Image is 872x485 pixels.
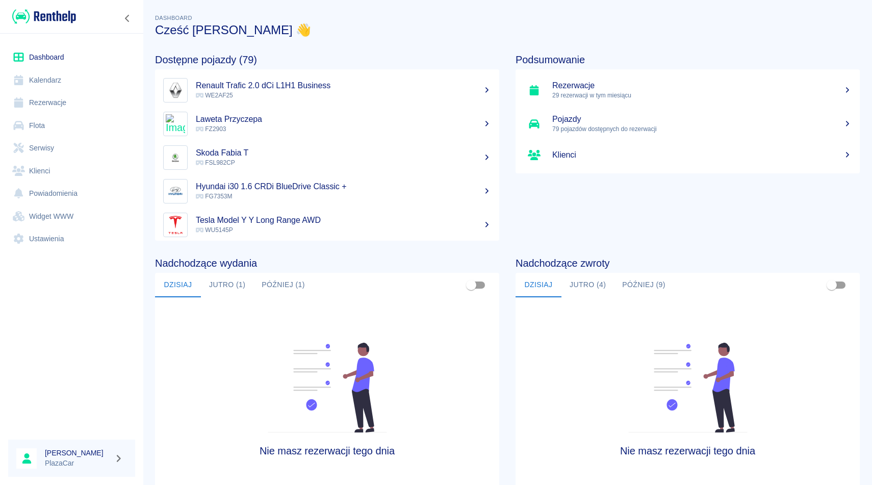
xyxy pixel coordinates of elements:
a: Ustawienia [8,227,135,250]
span: Pokaż przypisane tylko do mnie [461,275,481,295]
h3: Cześć [PERSON_NAME] 👋 [155,23,860,37]
h5: Skoda Fabia T [196,148,491,158]
img: Image [166,215,185,235]
button: Później (1) [253,273,313,297]
h4: Podsumowanie [516,54,860,66]
h5: Renault Trafic 2.0 dCi L1H1 Business [196,81,491,91]
a: ImageLaweta Przyczepa FZ2903 [155,107,499,141]
span: WU5145P [196,226,233,234]
img: Image [166,148,185,167]
p: 29 rezerwacji w tym miesiącu [552,91,852,100]
h4: Nadchodzące zwroty [516,257,860,269]
a: Rezerwacje [8,91,135,114]
a: ImageTesla Model Y Y Long Range AWD WU5145P [155,208,499,242]
p: PlazaCar [45,458,110,469]
a: Flota [8,114,135,137]
img: Fleet [262,343,393,432]
h4: Nie masz rezerwacji tego dnia [198,445,456,457]
h5: Laweta Przyczepa [196,114,491,124]
h5: Pojazdy [552,114,852,124]
span: FG7353M [196,193,232,200]
a: Widget WWW [8,205,135,228]
h5: Klienci [552,150,852,160]
h5: Rezerwacje [552,81,852,91]
a: ImageSkoda Fabia T FSL982CP [155,141,499,174]
a: ImageHyundai i30 1.6 CRDi BlueDrive Classic + FG7353M [155,174,499,208]
a: Renthelp logo [8,8,76,25]
span: Pokaż przypisane tylko do mnie [822,275,841,295]
span: FSL982CP [196,159,235,166]
img: Image [166,81,185,100]
a: Kalendarz [8,69,135,92]
a: Serwisy [8,137,135,160]
img: Fleet [622,343,754,432]
a: Rezerwacje29 rezerwacji w tym miesiącu [516,73,860,107]
img: Image [166,182,185,201]
a: Klienci [516,141,860,169]
button: Dzisiaj [155,273,201,297]
p: 79 pojazdów dostępnych do rezerwacji [552,124,852,134]
button: Jutro (1) [201,273,253,297]
a: Pojazdy79 pojazdów dostępnych do rezerwacji [516,107,860,141]
button: Zwiń nawigację [120,12,135,25]
span: FZ2903 [196,125,226,133]
button: Później (9) [614,273,674,297]
a: Dashboard [8,46,135,69]
a: Klienci [8,160,135,183]
button: Dzisiaj [516,273,561,297]
h5: Tesla Model Y Y Long Range AWD [196,215,491,225]
h5: Hyundai i30 1.6 CRDi BlueDrive Classic + [196,182,491,192]
button: Jutro (4) [561,273,614,297]
h6: [PERSON_NAME] [45,448,110,458]
span: WE2AF25 [196,92,233,99]
span: Dashboard [155,15,192,21]
img: Renthelp logo [12,8,76,25]
a: ImageRenault Trafic 2.0 dCi L1H1 Business WE2AF25 [155,73,499,107]
a: Powiadomienia [8,182,135,205]
h4: Nadchodzące wydania [155,257,499,269]
h4: Dostępne pojazdy (79) [155,54,499,66]
img: Image [166,114,185,134]
h4: Nie masz rezerwacji tego dnia [558,445,816,457]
